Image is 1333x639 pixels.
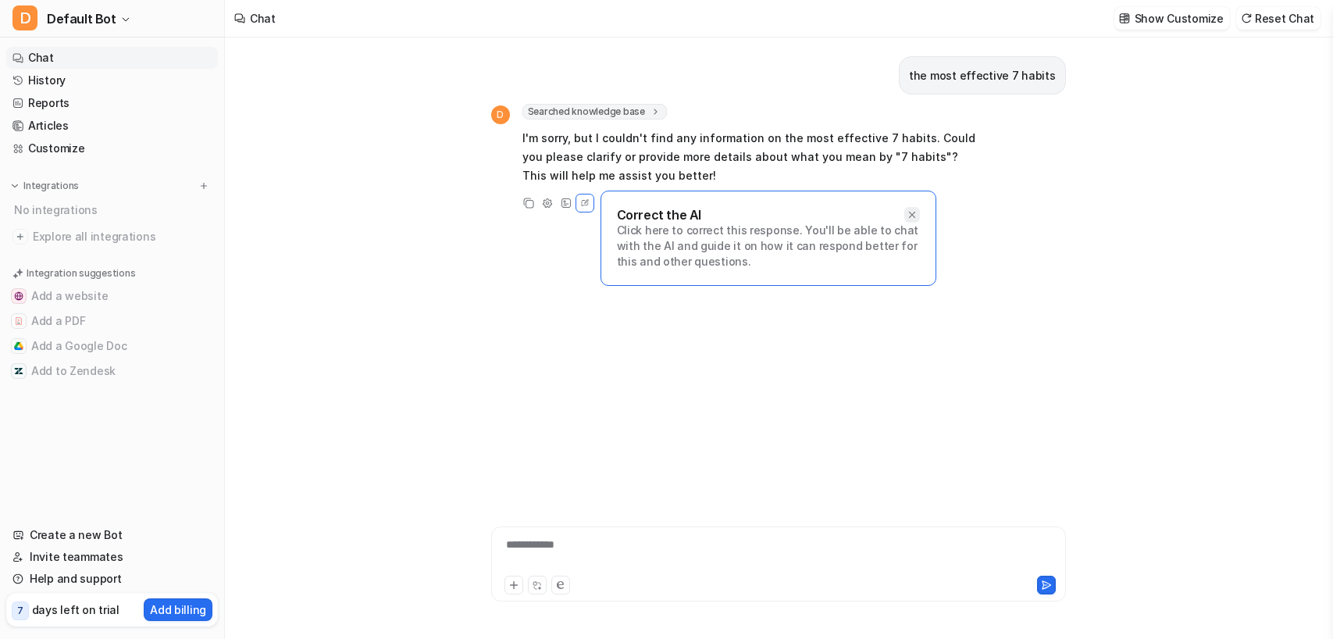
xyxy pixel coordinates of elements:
[6,178,84,194] button: Integrations
[12,5,37,30] span: D
[198,180,209,191] img: menu_add.svg
[6,92,218,114] a: Reports
[9,197,218,223] div: No integrations
[33,224,212,249] span: Explore all integrations
[6,70,218,91] a: History
[23,180,79,192] p: Integrations
[250,10,276,27] div: Chat
[6,226,218,248] a: Explore all integrations
[17,604,23,618] p: 7
[6,47,218,69] a: Chat
[1236,7,1321,30] button: Reset Chat
[1135,10,1224,27] p: Show Customize
[909,66,1055,85] p: the most effective 7 habits
[144,598,212,621] button: Add billing
[1119,12,1130,24] img: customize
[6,334,218,359] button: Add a Google DocAdd a Google Doc
[14,341,23,351] img: Add a Google Doc
[1241,12,1252,24] img: reset
[14,291,23,301] img: Add a website
[12,229,28,245] img: explore all integrations
[6,546,218,568] a: Invite teammates
[14,366,23,376] img: Add to Zendesk
[47,8,116,30] span: Default Bot
[6,284,218,309] button: Add a websiteAdd a website
[617,223,920,270] p: Click here to correct this response. You'll be able to chat with the AI and guide it on how it ca...
[522,129,979,185] p: I'm sorry, but I couldn't find any information on the most effective 7 habits. Could you please c...
[1114,7,1230,30] button: Show Customize
[6,359,218,384] button: Add to ZendeskAdd to Zendesk
[522,104,667,120] span: Searched knowledge base
[150,602,206,618] p: Add billing
[32,602,119,618] p: days left on trial
[6,137,218,159] a: Customize
[6,309,218,334] button: Add a PDFAdd a PDF
[617,207,701,223] p: Correct the AI
[6,115,218,137] a: Articles
[491,105,510,124] span: D
[6,568,218,590] a: Help and support
[9,180,20,191] img: expand menu
[27,266,135,280] p: Integration suggestions
[14,316,23,326] img: Add a PDF
[6,524,218,546] a: Create a new Bot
